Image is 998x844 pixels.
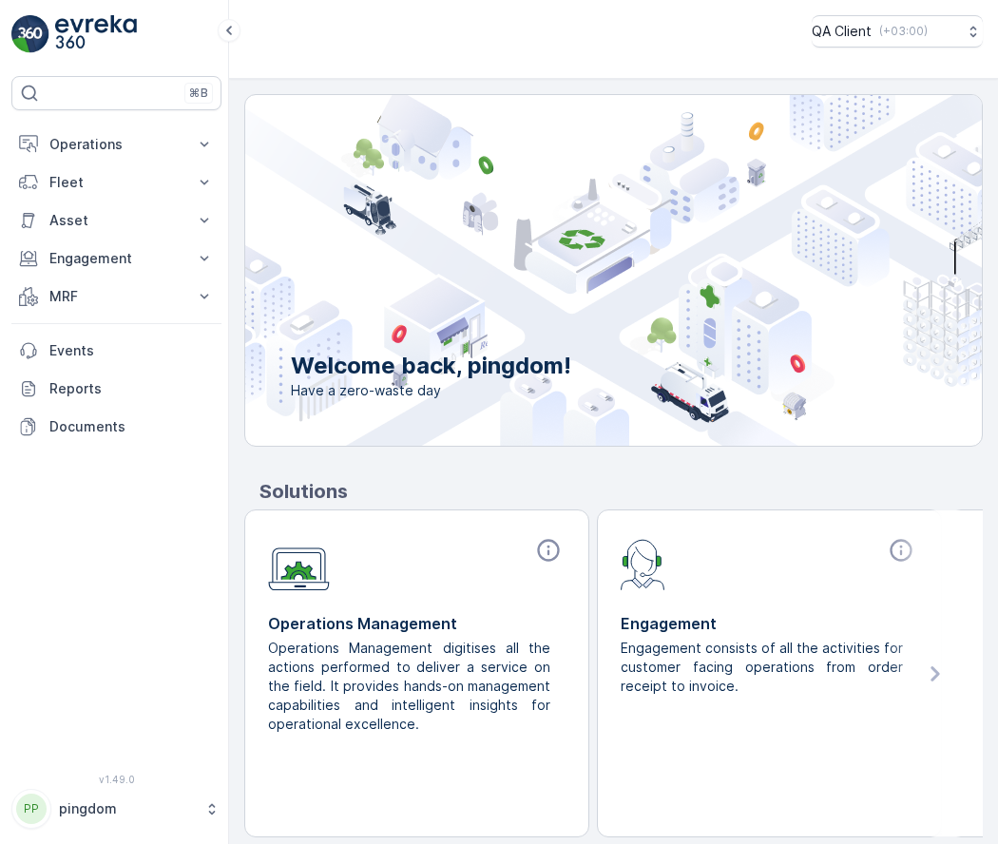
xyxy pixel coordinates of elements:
p: Operations [49,135,183,154]
button: PPpingdom [11,789,221,829]
button: MRF [11,278,221,316]
img: module-icon [268,537,330,591]
span: v 1.49.0 [11,774,221,785]
img: logo [11,15,49,53]
a: Events [11,332,221,370]
p: Operations Management [268,612,566,635]
button: QA Client(+03:00) [812,15,983,48]
img: city illustration [160,95,982,446]
a: Reports [11,370,221,408]
p: Reports [49,379,214,398]
p: pingdom [59,799,195,818]
button: Engagement [11,240,221,278]
button: Fleet [11,163,221,201]
p: Solutions [259,477,983,506]
p: Fleet [49,173,183,192]
button: Operations [11,125,221,163]
p: MRF [49,287,183,306]
p: Engagement [49,249,183,268]
p: Documents [49,417,214,436]
p: Asset [49,211,183,230]
div: PP [16,794,47,824]
a: Documents [11,408,221,446]
p: Welcome back, pingdom! [291,351,571,381]
p: ( +03:00 ) [879,24,928,39]
img: logo_light-DOdMpM7g.png [55,15,137,53]
p: Operations Management digitises all the actions performed to deliver a service on the field. It p... [268,639,550,734]
img: module-icon [621,537,665,590]
p: Engagement consists of all the activities for customer facing operations from order receipt to in... [621,639,903,696]
p: QA Client [812,22,872,41]
p: ⌘B [189,86,208,101]
p: Engagement [621,612,918,635]
button: Asset [11,201,221,240]
span: Have a zero-waste day [291,381,571,400]
p: Events [49,341,214,360]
